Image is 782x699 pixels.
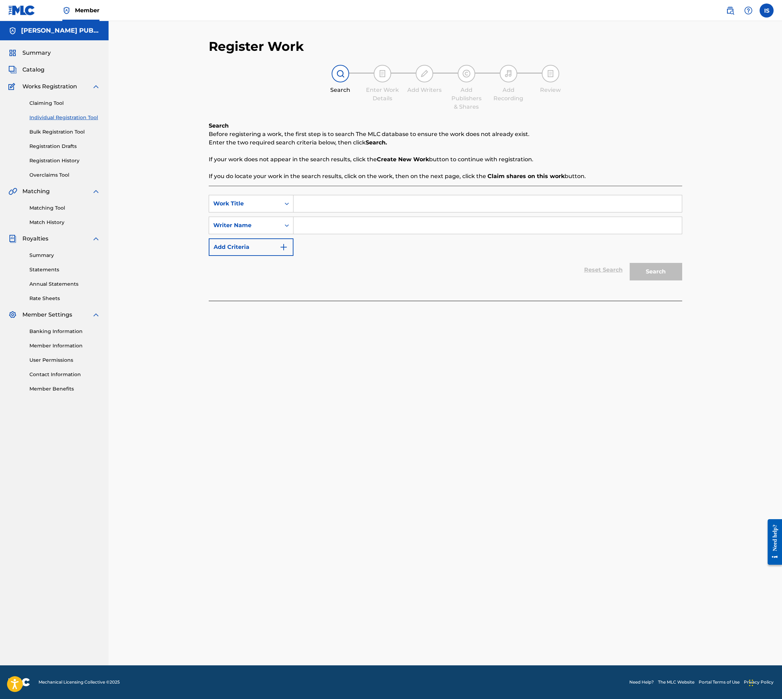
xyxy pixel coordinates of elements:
a: Public Search [723,4,737,18]
img: Royalties [8,235,17,243]
p: Enter the two required search criteria below, then click [209,138,682,147]
a: CatalogCatalog [8,66,44,74]
a: Need Help? [629,679,654,685]
h2: Register Work [209,39,304,54]
img: 9d2ae6d4665cec9f34b9.svg [279,243,288,251]
span: Catalog [22,66,44,74]
a: Summary [29,252,100,259]
p: If you do locate your work in the search results, click on the work, then on the next page, click... [209,172,682,181]
img: step indicator icon for Add Publishers & Shares [462,69,471,78]
a: Member Information [29,342,100,349]
a: Contact Information [29,371,100,378]
span: Works Registration [22,82,77,91]
a: Registration History [29,157,100,164]
a: Matching Tool [29,204,100,212]
span: Summary [22,49,51,57]
div: Add Recording [491,86,526,103]
p: Before registering a work, the first step is to search The MLC database to ensure the work does n... [209,130,682,138]
img: step indicator icon for Add Recording [504,69,513,78]
strong: Search. [366,139,387,146]
a: The MLC Website [658,679,694,685]
button: Add Criteria [209,238,293,256]
span: Mechanical Licensing Collective © 2025 [39,679,120,685]
span: Matching [22,187,50,196]
a: Individual Registration Tool [29,114,100,121]
div: Add Publishers & Shares [449,86,484,111]
a: Annual Statements [29,280,100,288]
a: Portal Terms of Use [699,679,740,685]
b: Search [209,122,229,129]
div: Writer Name [213,221,276,230]
img: expand [92,82,100,91]
div: User Menu [760,4,774,18]
img: step indicator icon for Review [546,69,555,78]
img: expand [92,187,100,196]
iframe: Resource Center [762,514,782,570]
strong: Claim shares on this work [487,173,565,179]
div: Review [533,86,568,94]
img: Summary [8,49,17,57]
img: Accounts [8,27,17,35]
img: Member Settings [8,311,17,319]
span: Royalties [22,235,48,243]
iframe: Chat Widget [747,665,782,699]
img: expand [92,235,100,243]
img: MLC Logo [8,5,35,15]
div: Add Writers [407,86,442,94]
a: Claiming Tool [29,100,100,107]
a: Rate Sheets [29,295,100,302]
a: Member Benefits [29,385,100,393]
a: Banking Information [29,328,100,335]
div: Work Title [213,199,276,208]
form: Search Form [209,195,682,284]
a: User Permissions [29,357,100,364]
img: help [744,6,753,15]
p: If your work does not appear in the search results, click the button to continue with registration. [209,155,682,164]
img: search [726,6,734,15]
a: SummarySummary [8,49,51,57]
img: Top Rightsholder [62,6,71,15]
img: step indicator icon for Search [336,69,345,78]
img: Catalog [8,66,17,74]
span: Member [75,6,99,14]
img: expand [92,311,100,319]
div: Enter Work Details [365,86,400,103]
strong: Create New Work [377,156,429,163]
a: Bulk Registration Tool [29,128,100,136]
div: Search [323,86,358,94]
div: Drag [749,672,753,693]
img: step indicator icon for Add Writers [420,69,429,78]
h5: ISAAC SHEPARD PUBLISHING [21,27,100,35]
a: Overclaims Tool [29,171,100,179]
img: logo [8,678,30,686]
div: Help [741,4,755,18]
a: Registration Drafts [29,143,100,150]
img: step indicator icon for Enter Work Details [378,69,387,78]
img: Works Registration [8,82,18,91]
img: Matching [8,187,17,196]
a: Privacy Policy [744,679,774,685]
a: Match History [29,219,100,226]
span: Member Settings [22,311,72,319]
a: Statements [29,266,100,273]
